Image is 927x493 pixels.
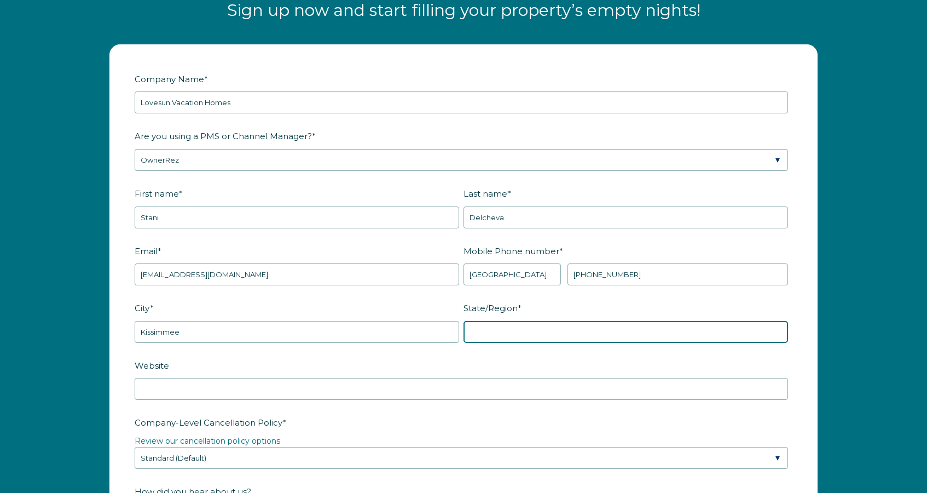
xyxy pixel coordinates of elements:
[135,128,312,145] span: Are you using a PMS or Channel Manager?
[135,300,150,317] span: City
[135,414,283,431] span: Company-Level Cancellation Policy
[463,243,559,260] span: Mobile Phone number
[135,71,204,88] span: Company Name
[463,185,507,202] span: Last name
[135,436,280,446] a: Review our cancellation policy options
[463,300,518,317] span: State/Region
[135,243,158,260] span: Email
[135,185,179,202] span: First name
[135,357,169,374] span: Website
